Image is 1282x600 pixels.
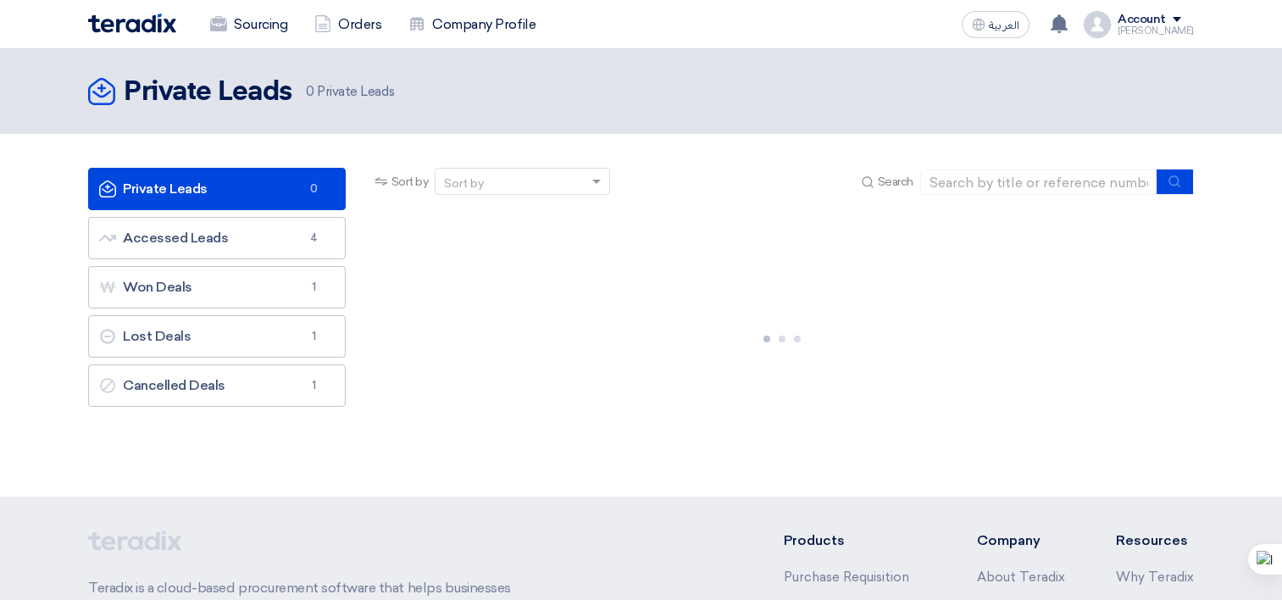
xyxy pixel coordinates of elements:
div: [PERSON_NAME] [1118,26,1194,36]
span: 1 [304,279,325,296]
li: Company [977,531,1065,551]
a: Why Teradix [1116,569,1194,585]
div: Account [1118,13,1166,27]
a: Accessed Leads4 [88,217,346,259]
button: العربية [962,11,1029,38]
a: Lost Deals1 [88,315,346,358]
span: Sort by [391,173,429,191]
a: Sourcing [197,6,301,43]
input: Search by title or reference number [920,169,1157,195]
span: العربية [989,19,1019,31]
span: 0 [306,84,314,99]
h2: Private Leads [124,75,292,109]
div: Sort by [444,175,484,192]
li: Resources [1116,531,1194,551]
a: Won Deals1 [88,266,346,308]
img: Teradix logo [88,14,176,33]
a: Orders [301,6,395,43]
span: 4 [304,230,325,247]
span: Private Leads [306,82,394,102]
span: 1 [304,328,325,345]
a: Cancelled Deals1 [88,364,346,407]
span: 0 [304,181,325,197]
a: About Teradix [977,569,1065,585]
a: Private Leads0 [88,168,346,210]
span: 1 [304,377,325,394]
a: Purchase Requisition [784,569,909,585]
li: Products [784,531,927,551]
span: Search [878,173,913,191]
img: profile_test.png [1084,11,1111,38]
a: Company Profile [395,6,549,43]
